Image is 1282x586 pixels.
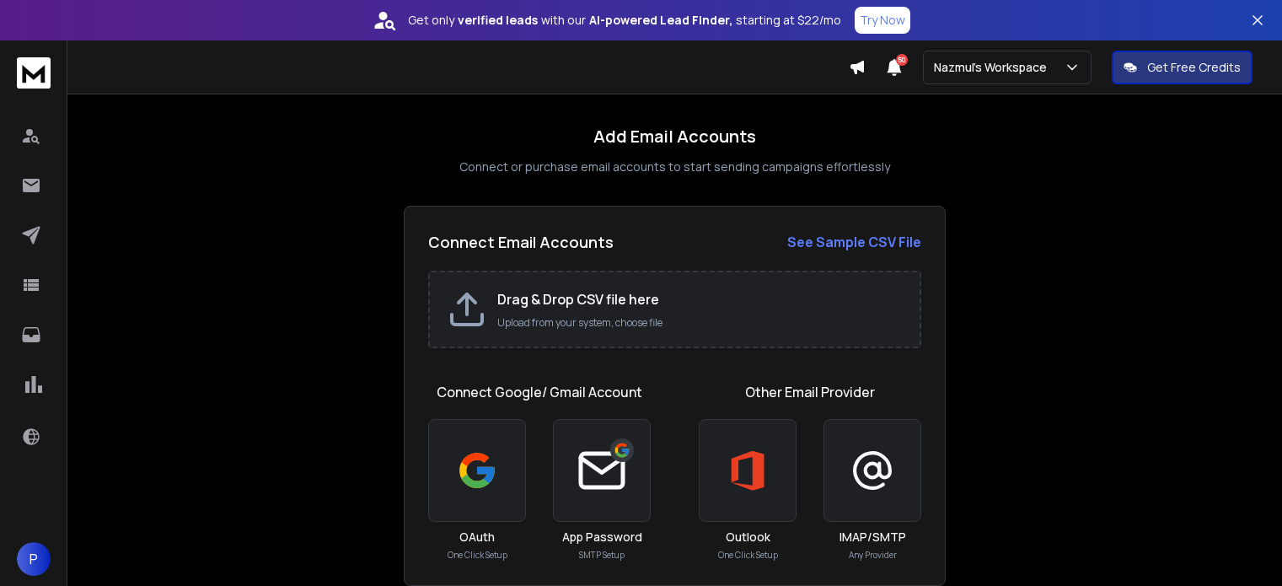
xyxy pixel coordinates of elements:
strong: See Sample CSV File [787,233,921,251]
p: Try Now [860,12,905,29]
p: Connect or purchase email accounts to start sending campaigns effortlessly [459,159,890,175]
a: See Sample CSV File [787,232,921,252]
h3: Outlook [726,529,770,546]
p: One Click Setup [718,549,778,562]
p: Any Provider [849,549,897,562]
button: P [17,542,51,576]
h3: OAuth [459,529,495,546]
h1: Add Email Accounts [593,125,756,148]
p: Get Free Credits [1147,59,1241,76]
p: One Click Setup [448,549,507,562]
h2: Drag & Drop CSV file here [497,289,903,309]
strong: verified leads [458,12,538,29]
h3: App Password [562,529,642,546]
span: 50 [896,54,908,66]
img: logo [17,57,51,89]
button: Get Free Credits [1112,51,1252,84]
strong: AI-powered Lead Finder, [589,12,732,29]
h1: Connect Google/ Gmail Account [437,382,642,402]
h1: Other Email Provider [745,382,875,402]
h2: Connect Email Accounts [428,230,614,254]
p: Nazmul's Workspace [934,59,1054,76]
p: Get only with our starting at $22/mo [408,12,841,29]
p: Upload from your system, choose file [497,316,903,330]
h3: IMAP/SMTP [839,529,906,546]
p: SMTP Setup [579,549,625,562]
button: Try Now [855,7,910,34]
